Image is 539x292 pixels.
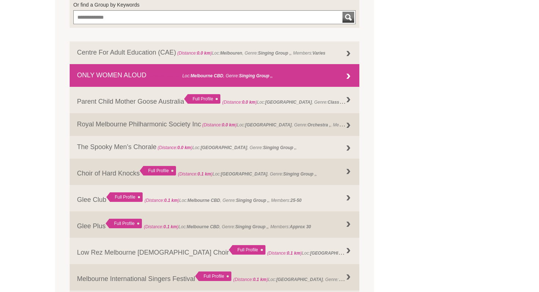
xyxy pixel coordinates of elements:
strong: 0.1 km [287,251,300,256]
strong: Varies [312,51,325,56]
strong: 0.0 km [242,100,256,105]
span: Loc: , Genre: , [222,98,365,105]
strong: Singing Group , [239,73,272,78]
span: (Distance: ) [267,251,302,256]
strong: Singing Group , [283,171,316,177]
span: Loc: , Genre: , Members: [176,51,325,56]
span: (Distance: ) [222,100,257,105]
span: Loc: , Genre: , [146,73,273,78]
strong: 0.1 km [198,171,211,177]
span: Loc: , Genre: , Members: [267,249,432,256]
strong: Orchestra , [308,122,331,127]
strong: [GEOGRAPHIC_DATA] [265,100,312,105]
strong: [GEOGRAPHIC_DATA] [310,249,357,256]
label: Or find a Group by Keywords [73,1,356,8]
span: (Distance: ) [177,51,212,56]
strong: 0.0 km [222,122,235,127]
strong: 0.1 km [253,277,267,282]
strong: 0.0 km [167,73,181,78]
a: Centre For Adult Education (CAE) (Distance:0.0 km)Loc:Melbouren, Genre:Singing Group ,, Members:V... [70,41,359,64]
div: Full Profile [229,245,265,255]
div: Full Profile [195,271,231,281]
strong: Singing Group , [258,51,291,56]
a: Royal Melbourne Philharmonic Society Inc (Distance:0.0 km)Loc:[GEOGRAPHIC_DATA], Genre:Orchestra ... [70,113,359,136]
strong: Melbourne CBD [187,198,220,203]
span: (Distance: ) [202,122,237,127]
a: Choir of Hard Knocks Full Profile (Distance:0.1 km)Loc:[GEOGRAPHIC_DATA], Genre:Singing Group ,, [70,159,359,185]
strong: [GEOGRAPHIC_DATA] [221,171,267,177]
span: (Distance: ) [233,277,268,282]
span: (Distance: ) [144,198,179,203]
strong: Melbourne CBD [187,224,219,229]
strong: 0.0 km [177,145,191,150]
span: Loc: , Genre: , Members: [201,121,359,128]
span: (Distance: ) [144,224,179,229]
a: Glee Club Full Profile (Distance:0.1 km)Loc:Melbourne CBD, Genre:Singing Group ,, Members:25-50 [70,185,359,211]
strong: Melbourne CBD [191,73,223,78]
div: Full Profile [140,166,176,175]
span: (Distance: ) [158,145,192,150]
strong: 0.1 km [164,224,177,229]
span: Loc: , Genre: , Members: [144,198,301,203]
strong: 0.1 km [164,198,178,203]
strong: 0.0 km [197,51,210,56]
a: ONLY WOMEN ALOUD (Distance:0.0 km)Loc:Melbourne CBD, Genre:Singing Group ,, [70,64,359,87]
strong: [GEOGRAPHIC_DATA] [276,277,323,282]
a: The Spooky Men’s Chorale (Distance:0.0 km)Loc:[GEOGRAPHIC_DATA], Genre:Singing Group ,, [70,136,359,159]
strong: Class Workshop , [327,98,364,105]
a: Low Rez Melbourne [DEMOGRAPHIC_DATA] Choir Full Profile (Distance:0.1 km)Loc:[GEOGRAPHIC_DATA], G... [70,238,359,264]
span: (Distance: ) [148,73,183,78]
a: Melbourne International Singers Festival Full Profile (Distance:0.1 km)Loc:[GEOGRAPHIC_DATA], Gen... [70,264,359,291]
span: (Distance: ) [178,171,213,177]
div: Full Profile [106,219,142,228]
strong: Singing Group , [236,198,268,203]
strong: 25-50 [290,198,301,203]
a: Parent Child Mother Goose Australia Full Profile (Distance:0.0 km)Loc:[GEOGRAPHIC_DATA], Genre:Cl... [70,87,359,113]
div: Full Profile [106,192,143,202]
div: Full Profile [184,94,220,104]
strong: 160 [352,122,360,127]
strong: Melbouren [220,51,242,56]
strong: Approx 30 [290,224,311,229]
a: Glee Plus Full Profile (Distance:0.1 km)Loc:Melbourne CBD, Genre:Singing Group ,, Members:Approx 30 [70,211,359,238]
strong: Singing Group , [263,145,296,150]
span: Loc: , Genre: , Members: [144,224,311,229]
strong: [GEOGRAPHIC_DATA] [201,145,247,150]
span: Loc: , Genre: , [157,145,297,150]
strong: Singing Group , [235,224,268,229]
strong: [GEOGRAPHIC_DATA] [245,122,292,127]
span: Loc: , Genre: , [178,171,317,177]
span: Loc: , Genre: , [233,275,386,282]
